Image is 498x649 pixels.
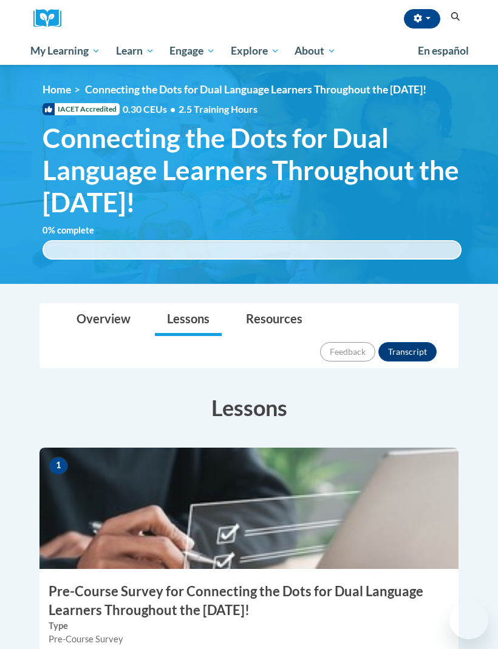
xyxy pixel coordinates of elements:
span: Connecting the Dots for Dual Language Learners Throughout the [DATE]! [85,83,426,96]
a: En español [410,38,477,64]
img: Course Image [39,448,459,569]
iframe: Schaltfläche zum Öffnen des Messaging-Fensters [449,600,488,639]
span: 2.5 Training Hours [179,103,258,115]
a: Cox Campus [33,9,70,28]
a: Explore [223,37,287,65]
button: Feedback [320,342,375,361]
span: IACET Accredited [43,103,120,115]
button: Search [446,10,465,24]
span: Engage [169,44,215,58]
button: Account Settings [404,9,440,29]
span: 0 [43,225,48,235]
a: Engage [162,37,223,65]
a: Learn [108,37,162,65]
div: Pre-Course Survey [49,633,449,646]
a: Overview [64,304,143,336]
button: Transcript [378,342,437,361]
span: 1 [49,457,68,475]
span: Connecting the Dots for Dual Language Learners Throughout the [DATE]! [43,122,462,218]
a: About [287,37,344,65]
h3: Pre-Course Survey for Connecting the Dots for Dual Language Learners Throughout the [DATE]! [39,582,459,620]
label: Type [49,619,449,633]
a: Lessons [155,304,222,336]
span: Explore [231,44,279,58]
span: En español [418,44,469,57]
a: Resources [234,304,315,336]
span: Learn [116,44,154,58]
label: % complete [43,224,112,237]
img: Logo brand [33,9,70,28]
span: 0.30 CEUs [123,103,179,116]
div: Main menu [21,37,477,65]
a: My Learning [22,37,108,65]
span: • [170,103,176,115]
h3: Lessons [39,392,459,423]
a: Home [43,83,71,96]
span: My Learning [30,44,100,58]
span: About [295,44,336,58]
